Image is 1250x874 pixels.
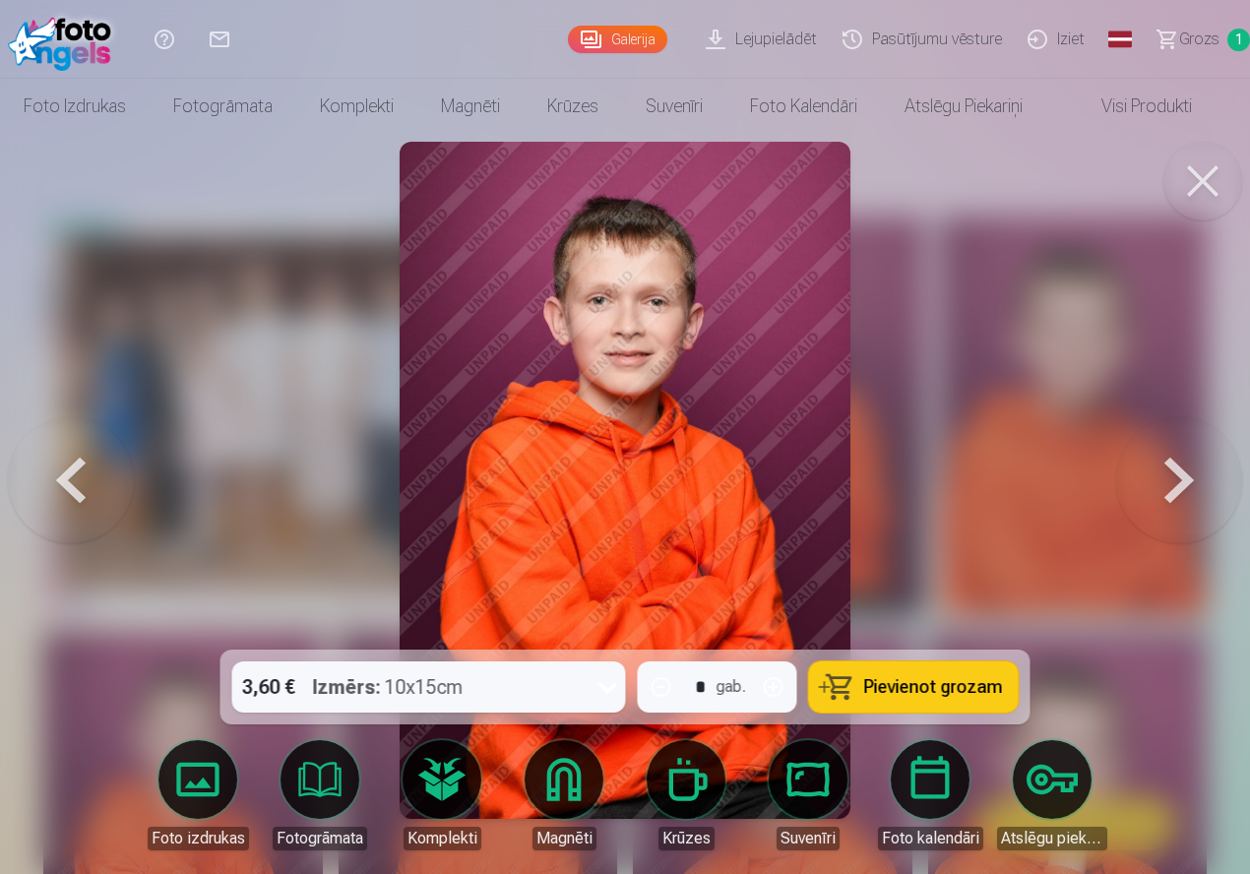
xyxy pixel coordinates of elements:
div: Atslēgu piekariņi [997,827,1107,850]
a: Visi produkti [1046,79,1216,134]
span: 1 [1227,29,1250,51]
div: Suvenīri [777,827,840,850]
div: Magnēti [532,827,596,850]
a: Komplekti [296,79,417,134]
a: Foto kalendāri [875,740,985,850]
span: Grozs [1179,28,1219,51]
span: Pievienot grozam [864,678,1003,696]
a: Suvenīri [622,79,726,134]
div: Komplekti [404,827,481,850]
strong: Izmērs : [313,673,381,701]
a: Komplekti [387,740,497,850]
a: Fotogrāmata [265,740,375,850]
a: Atslēgu piekariņi [997,740,1107,850]
a: Fotogrāmata [150,79,296,134]
img: /fa1 [8,8,121,71]
a: Foto izdrukas [143,740,253,850]
a: Foto kalendāri [726,79,881,134]
a: Krūzes [524,79,622,134]
div: Foto izdrukas [148,827,249,850]
div: 10x15cm [313,661,464,713]
a: Galerija [568,26,667,53]
a: Suvenīri [753,740,863,850]
div: 3,60 € [232,661,305,713]
a: Krūzes [631,740,741,850]
div: gab. [717,675,746,699]
a: Atslēgu piekariņi [881,79,1046,134]
button: Pievienot grozam [809,661,1019,713]
a: Magnēti [509,740,619,850]
div: Foto kalendāri [878,827,983,850]
a: Magnēti [417,79,524,134]
div: Fotogrāmata [273,827,367,850]
div: Krūzes [658,827,715,850]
